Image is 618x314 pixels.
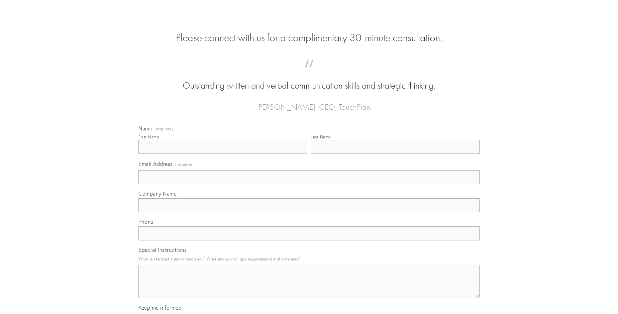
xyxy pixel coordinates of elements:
span: (required) [154,127,173,131]
figcaption: — [PERSON_NAME], CEO, TouchPlan [149,92,469,114]
span: “ [149,66,469,79]
div: Last Name [311,134,331,139]
p: What is the best time to reach you? What are your unique requirements and timelines? [138,254,480,264]
span: Phone [138,218,153,225]
span: (required) [175,160,194,169]
blockquote: Outstanding written and verbal communication skills and strategic thinking. [149,66,469,92]
div: First Name [138,134,159,139]
span: Special Instructions [138,246,187,253]
h2: Please connect with us for a complimentary 30-minute consultation. [138,31,480,44]
span: Keep me informed [138,304,182,311]
span: Company Name [138,190,177,197]
span: Email Address [138,161,173,167]
span: Name [138,125,152,132]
